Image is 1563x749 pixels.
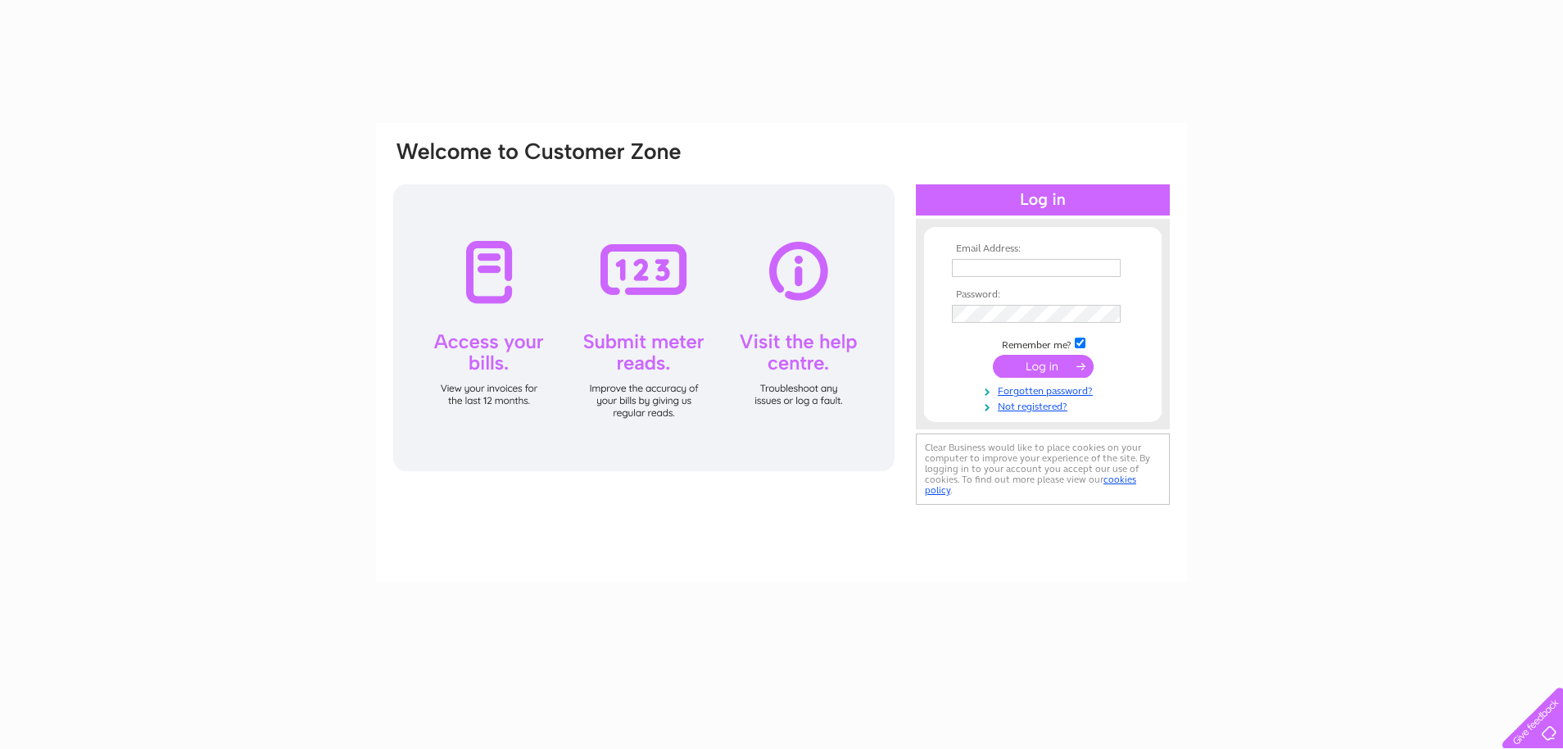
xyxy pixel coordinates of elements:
[952,382,1138,397] a: Forgotten password?
[948,335,1138,352] td: Remember me?
[925,474,1136,496] a: cookies policy
[952,397,1138,413] a: Not registered?
[948,289,1138,301] th: Password:
[993,355,1094,378] input: Submit
[948,243,1138,255] th: Email Address:
[916,434,1170,505] div: Clear Business would like to place cookies on your computer to improve your experience of the sit...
